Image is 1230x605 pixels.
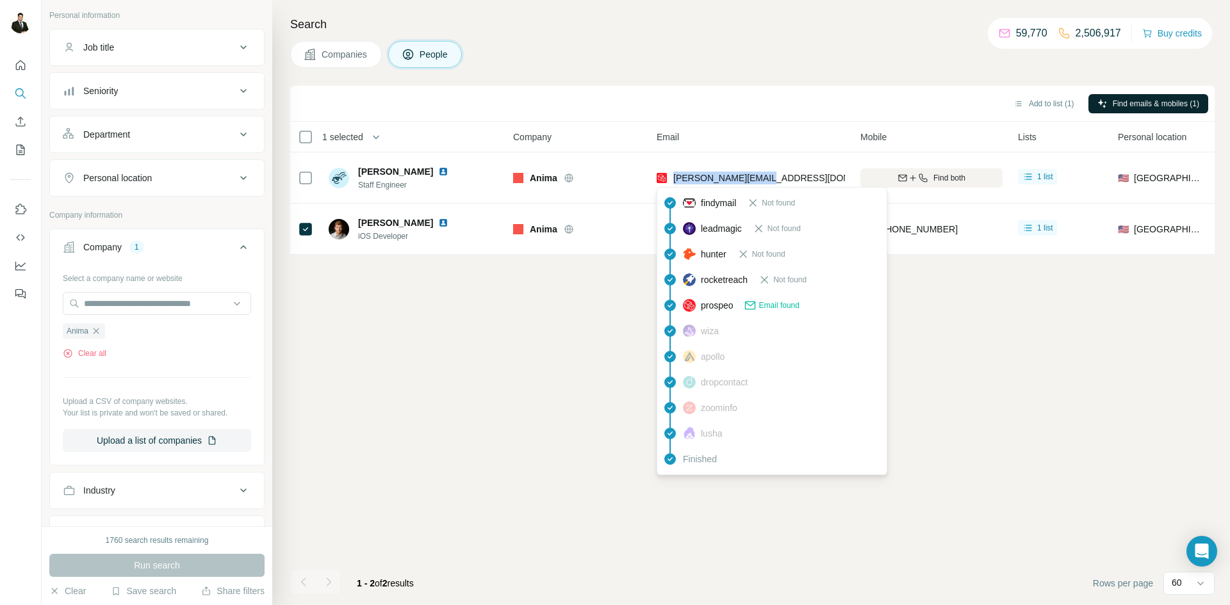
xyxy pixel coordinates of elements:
span: Finished [683,453,717,465]
div: Department [83,128,130,141]
div: Job title [83,41,114,54]
span: apollo [701,350,725,363]
button: Share filters [201,585,265,597]
p: Personal information [49,10,265,21]
span: Lists [1018,131,1037,143]
span: 1 selected [322,131,363,143]
span: Not found [752,248,785,260]
span: Staff Engineer [358,179,464,191]
span: [PERSON_NAME] [358,165,433,178]
button: My lists [10,138,31,161]
span: 🇺🇸 [1118,223,1129,236]
span: Company [513,131,552,143]
img: LinkedIn logo [438,166,448,177]
p: Upload a CSV of company websites. [63,396,251,407]
div: Company [83,241,122,254]
span: Anima [67,325,88,337]
button: Feedback [10,282,31,305]
span: Email found [759,300,799,311]
button: HQ location [50,519,264,549]
img: Avatar [10,13,31,33]
img: Avatar [329,168,349,188]
button: Clear all [63,348,106,359]
button: Add to list (1) [1004,94,1083,113]
div: Seniority [83,85,118,97]
span: findymail [701,197,736,209]
img: provider rocketreach logo [683,273,696,286]
button: Use Surfe on LinkedIn [10,198,31,221]
button: Enrich CSV [10,110,31,133]
span: prospeo [701,299,734,312]
span: Find both [933,172,965,184]
div: Personal location [83,172,152,184]
button: Department [50,119,264,150]
span: Find emails & mobiles (1) [1113,98,1199,109]
img: provider leadmagic logo [683,222,696,235]
span: results [357,578,414,588]
button: Find both [860,168,1003,188]
span: [GEOGRAPHIC_DATA] [1134,223,1202,236]
button: Use Surfe API [10,226,31,249]
span: Not found [773,274,807,286]
img: provider prospeo logo [657,172,667,184]
img: provider dropcontact logo [683,376,696,389]
button: Personal location [50,163,264,193]
button: Quick start [10,54,31,77]
span: 2 [382,578,388,588]
span: Anima [530,223,557,236]
div: 1 [129,241,144,253]
span: Companies [322,48,368,61]
span: Rows per page [1093,577,1153,590]
span: dropcontact [701,376,748,389]
span: 1 list [1037,171,1053,182]
button: Industry [50,475,264,506]
p: 60 [1172,576,1182,589]
img: LinkedIn logo [438,218,448,228]
img: provider hunter logo [683,248,696,259]
button: Company1 [50,232,264,268]
span: Not found [767,223,801,234]
img: Logo of Anima [513,224,523,234]
p: 59,770 [1016,26,1047,41]
button: Dashboard [10,254,31,277]
img: provider findymail logo [683,197,696,209]
span: hunter [701,248,726,261]
button: Search [10,82,31,105]
button: Seniority [50,76,264,106]
span: People [420,48,449,61]
p: Your list is private and won't be saved or shared. [63,407,251,419]
img: provider prospeo logo [683,299,696,312]
span: Not found [762,197,795,209]
button: Job title [50,32,264,63]
span: zoominfo [701,401,737,414]
span: of [375,578,382,588]
img: provider wiza logo [683,325,696,337]
button: Clear [49,585,86,597]
span: iOS Developer [358,230,464,242]
span: 1 list [1037,222,1053,234]
div: 1760 search results remaining [106,535,209,546]
span: Anima [530,172,557,184]
span: [PHONE_NUMBER] [877,224,958,234]
span: 1 - 2 [357,578,375,588]
img: provider zoominfo logo [683,401,696,414]
div: Industry [83,484,115,497]
span: leadmagic [701,222,742,235]
img: provider lusha logo [683,427,696,440]
span: Personal location [1118,131,1186,143]
p: Company information [49,209,265,221]
span: rocketreach [701,273,748,286]
span: [PERSON_NAME][EMAIL_ADDRESS][DOMAIN_NAME] [673,173,899,183]
img: Logo of Anima [513,173,523,183]
button: Buy credits [1142,24,1202,42]
button: Upload a list of companies [63,429,251,452]
span: lusha [701,427,722,440]
p: 2,506,917 [1076,26,1121,41]
img: Avatar [329,219,349,239]
button: Save search [111,585,176,597]
span: Email [657,131,679,143]
div: Open Intercom Messenger [1186,536,1217,567]
span: [GEOGRAPHIC_DATA] [1134,172,1202,184]
h4: Search [290,15,1215,33]
button: Find emails & mobiles (1) [1088,94,1208,113]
